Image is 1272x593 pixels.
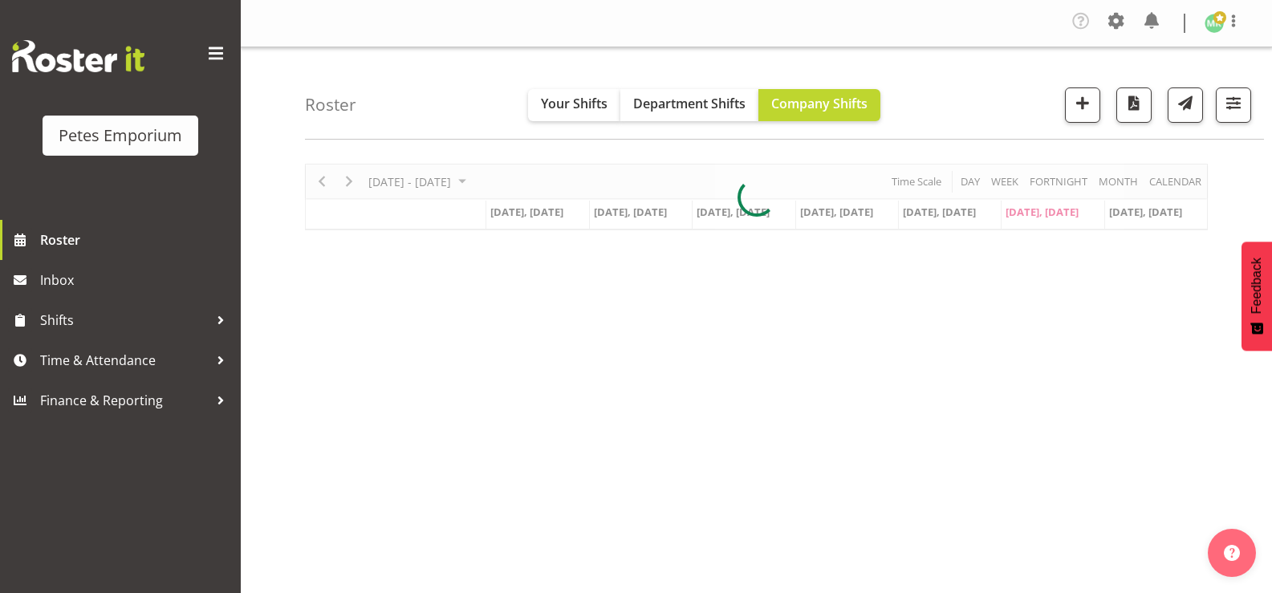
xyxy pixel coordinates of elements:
div: Petes Emporium [59,124,182,148]
span: Finance & Reporting [40,388,209,412]
button: Company Shifts [758,89,880,121]
span: Shifts [40,308,209,332]
h4: Roster [305,95,356,114]
button: Your Shifts [528,89,620,121]
span: Company Shifts [771,95,868,112]
span: Department Shifts [633,95,746,112]
img: help-xxl-2.png [1224,545,1240,561]
button: Filter Shifts [1216,87,1251,123]
button: Department Shifts [620,89,758,121]
button: Download a PDF of the roster according to the set date range. [1116,87,1152,123]
span: Feedback [1250,258,1264,314]
span: Inbox [40,268,233,292]
button: Send a list of all shifts for the selected filtered period to all rostered employees. [1168,87,1203,123]
img: melanie-richardson713.jpg [1205,14,1224,33]
span: Time & Attendance [40,348,209,372]
span: Your Shifts [541,95,608,112]
button: Feedback - Show survey [1242,242,1272,351]
span: Roster [40,228,233,252]
img: Rosterit website logo [12,40,144,72]
button: Add a new shift [1065,87,1100,123]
